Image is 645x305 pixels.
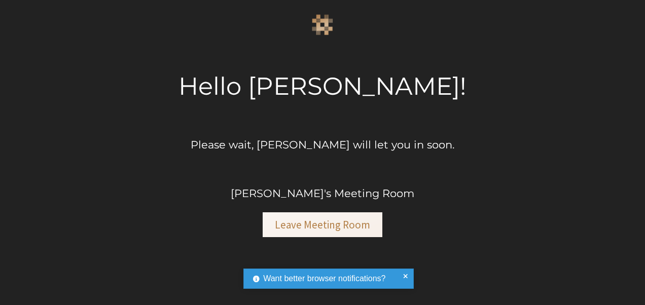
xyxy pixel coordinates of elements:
[178,68,467,104] div: Hello [PERSON_NAME]!
[312,14,333,35] img: Iotum
[263,212,382,237] button: Leave Meeting Room
[263,273,385,285] span: Want better browser notifications?
[191,137,454,153] div: Please wait, [PERSON_NAME] will let you in soon.
[231,185,414,202] div: [PERSON_NAME]'s Meeting Room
